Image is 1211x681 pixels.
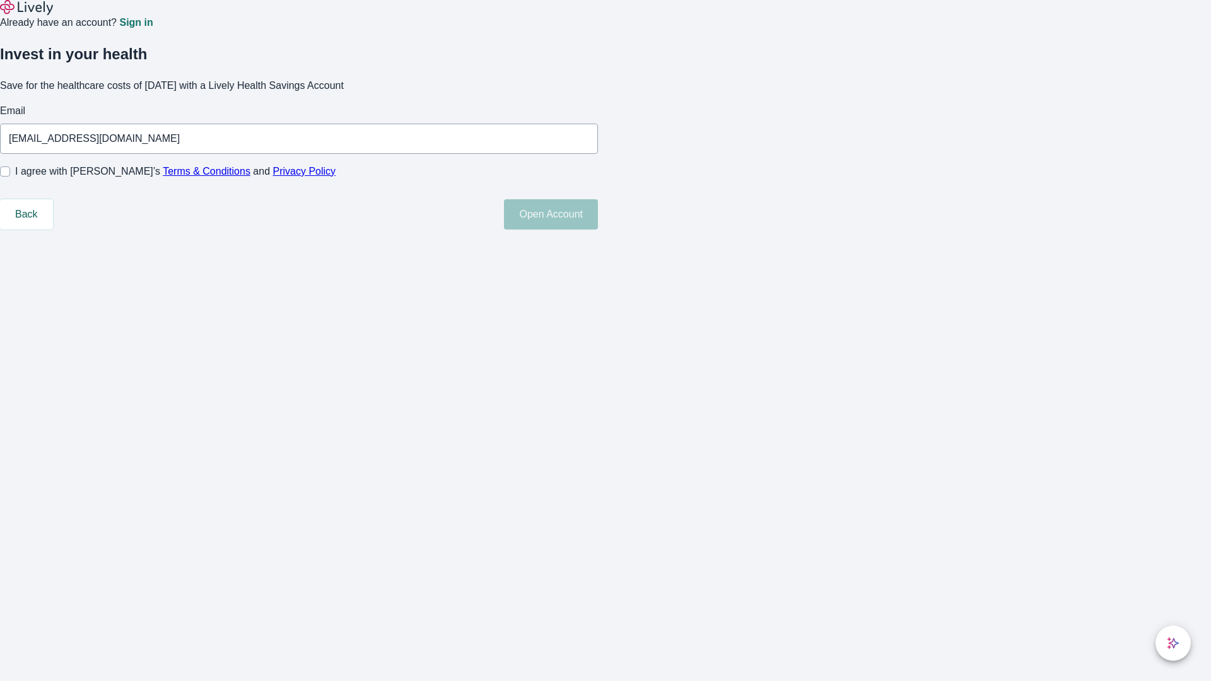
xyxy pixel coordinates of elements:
button: chat [1155,626,1191,661]
span: I agree with [PERSON_NAME]’s and [15,164,336,179]
svg: Lively AI Assistant [1167,637,1179,649]
a: Terms & Conditions [163,166,250,177]
a: Privacy Policy [273,166,336,177]
a: Sign in [119,18,153,28]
